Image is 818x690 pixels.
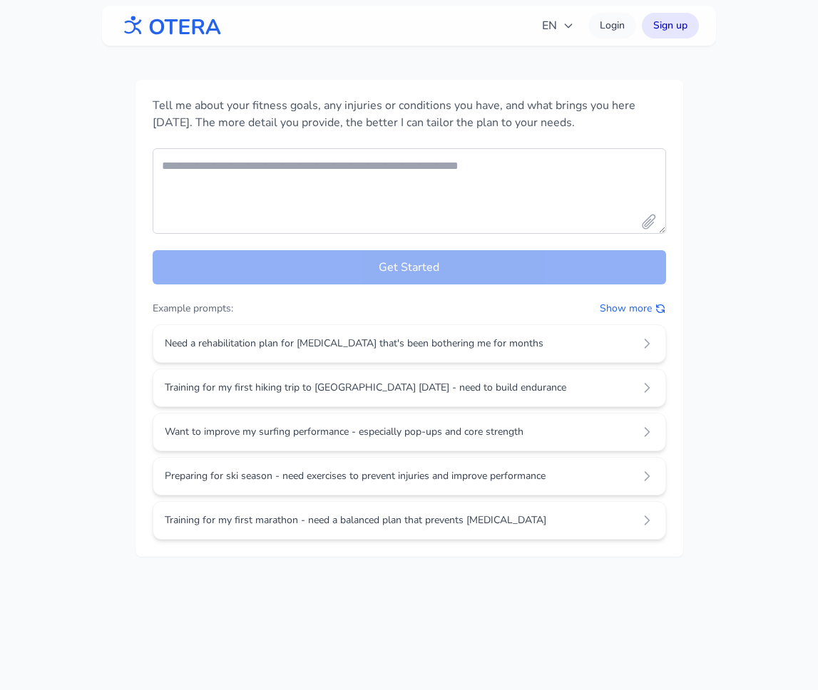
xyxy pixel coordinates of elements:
[153,302,233,316] h3: Example prompts:
[153,324,666,363] button: Need a rehabilitation plan for [MEDICAL_DATA] that's been bothering me for months
[165,425,631,439] span: Want to improve my surfing performance - especially pop-ups and core strength
[165,469,631,483] span: Preparing for ski season - need exercises to prevent injuries and improve performance
[642,13,699,38] a: Sign up
[542,17,574,34] span: EN
[153,97,666,131] p: Tell me about your fitness goals, any injuries or conditions you have, and what brings you here [...
[533,11,583,40] button: EN
[119,10,222,42] img: OTERA logo
[153,148,666,234] textarea: Your fitness goals and conditions
[640,213,658,230] button: Attach a file
[588,13,636,38] a: Login
[153,501,666,540] button: Training for my first marathon - need a balanced plan that prevents [MEDICAL_DATA]
[600,302,666,316] button: Show more
[153,250,666,284] button: Get Started
[165,513,631,527] span: Training for my first marathon - need a balanced plan that prevents [MEDICAL_DATA]
[165,336,631,351] span: Need a rehabilitation plan for [MEDICAL_DATA] that's been bothering me for months
[153,413,666,451] button: Want to improve my surfing performance - especially pop-ups and core strength
[153,457,666,495] button: Preparing for ski season - need exercises to prevent injuries and improve performance
[153,369,666,407] button: Training for my first hiking trip to [GEOGRAPHIC_DATA] [DATE] - need to build endurance
[165,381,631,395] span: Training for my first hiking trip to [GEOGRAPHIC_DATA] [DATE] - need to build endurance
